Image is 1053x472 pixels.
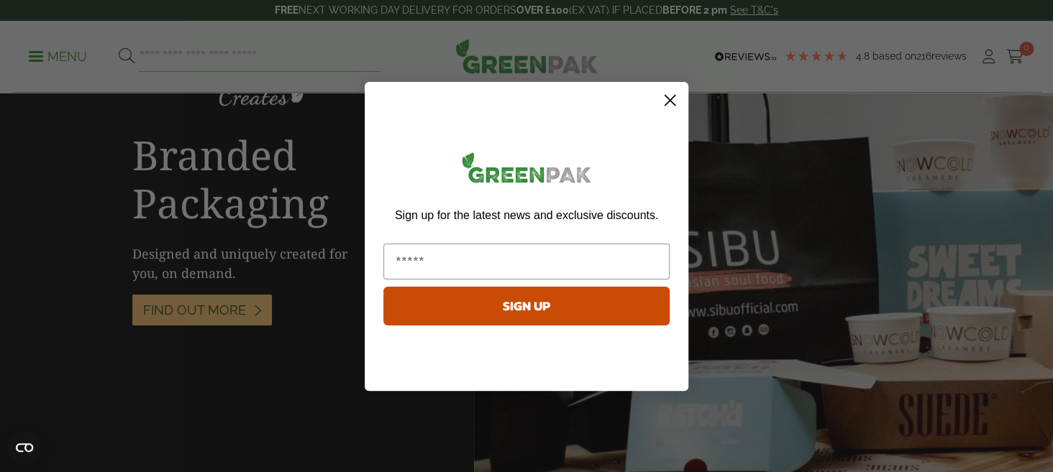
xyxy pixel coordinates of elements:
[395,209,658,221] span: Sign up for the latest news and exclusive discounts.
[383,244,670,279] input: Email
[657,88,683,113] button: Close dialog
[383,287,670,325] button: SIGN UP
[7,430,42,465] button: Open CMP widget
[383,147,670,195] img: greenpak_logo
